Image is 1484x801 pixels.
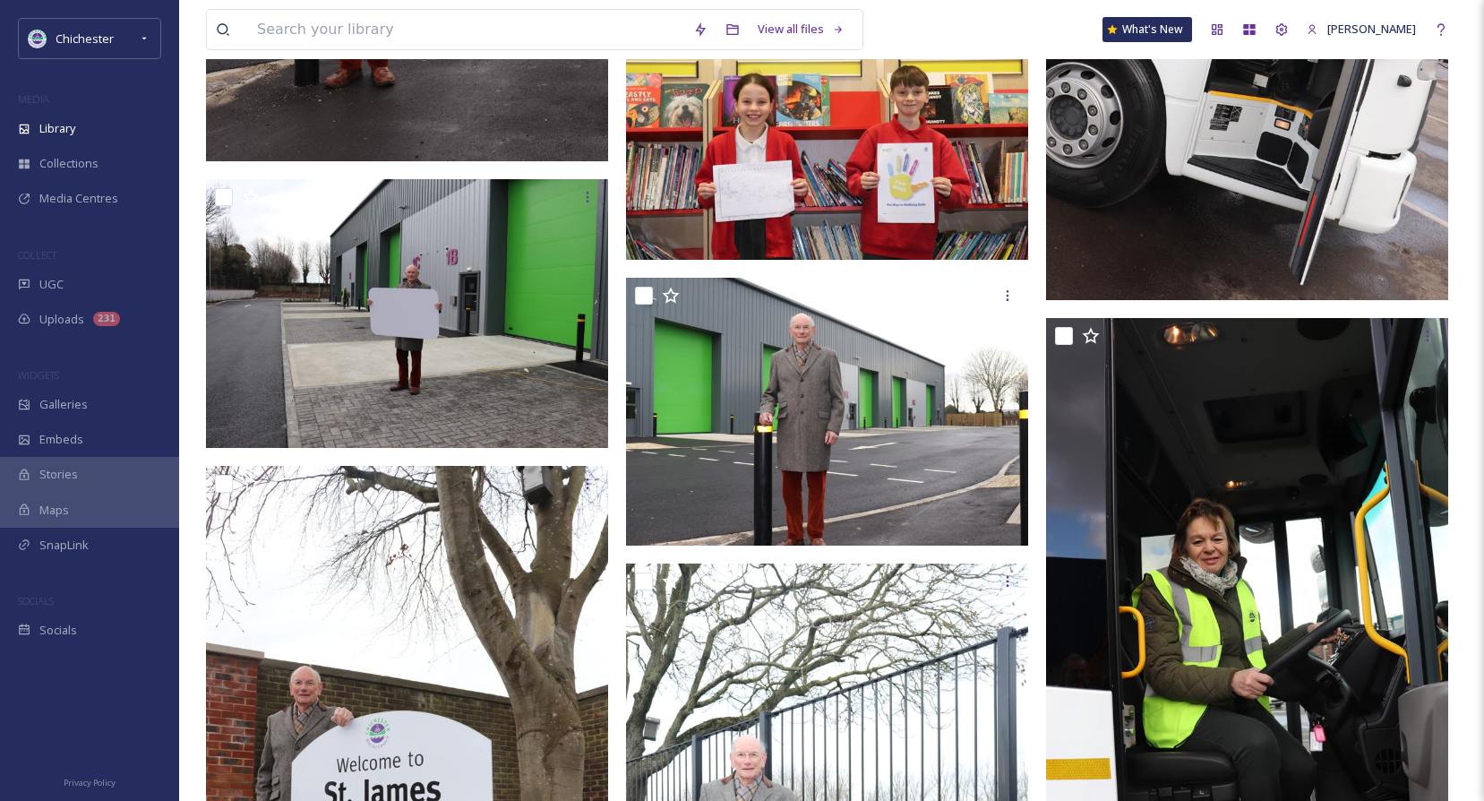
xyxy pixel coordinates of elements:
span: Stories [39,466,78,483]
span: COLLECT [18,248,56,262]
span: Galleries [39,396,88,413]
div: 231 [93,312,120,326]
span: Socials [39,622,77,639]
span: SOCIALS [18,594,54,607]
span: Privacy Policy [64,777,116,788]
a: View all files [749,12,854,47]
a: What's New [1102,17,1192,42]
a: Privacy Policy [64,771,116,792]
input: Search your library [248,10,684,49]
span: Chichester [56,30,114,47]
a: [PERSON_NAME] [1298,12,1425,47]
span: MEDIA [18,92,49,106]
span: Maps [39,502,69,519]
span: Collections [39,155,99,172]
span: Embeds [39,431,83,448]
img: IMG_2652.JPG [626,278,1028,547]
span: UGC [39,276,64,293]
span: SnapLink [39,537,89,554]
span: Uploads [39,311,84,328]
span: Library [39,120,75,137]
img: IMG_2632.JPG [206,179,608,448]
span: Media Centres [39,190,118,207]
span: [PERSON_NAME] [1327,21,1416,37]
img: Logo_of_Chichester_District_Council.png [29,30,47,47]
span: WIDGETS [18,368,59,382]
